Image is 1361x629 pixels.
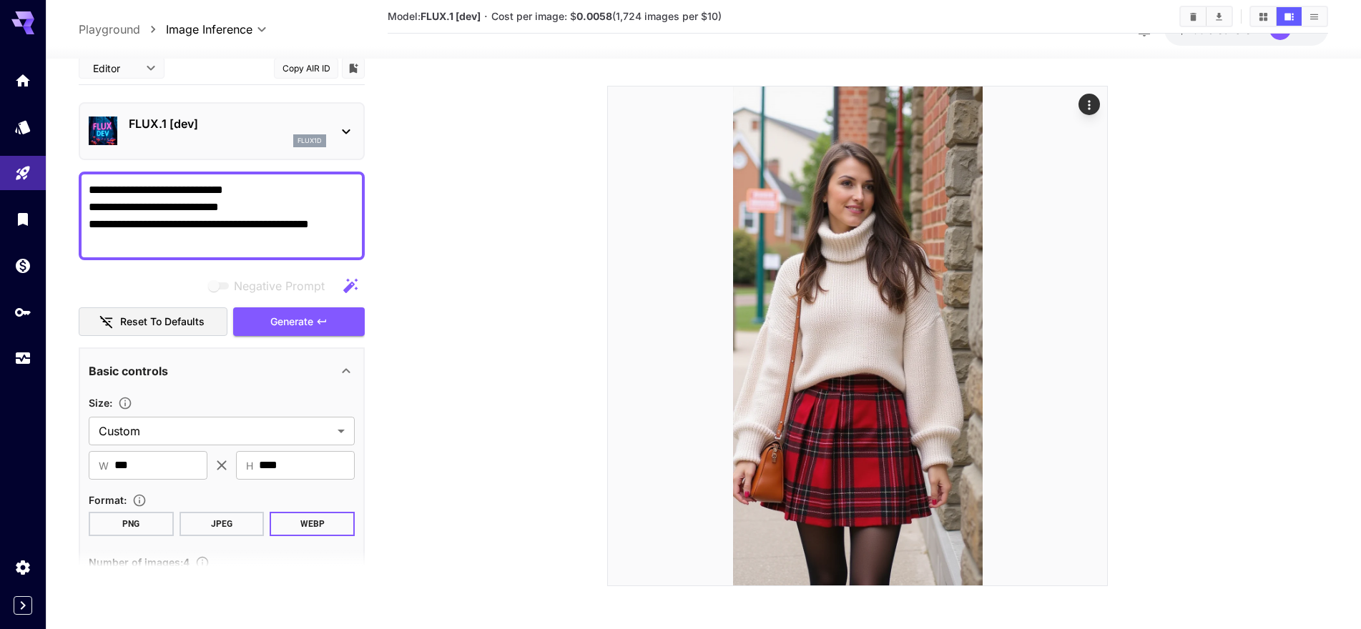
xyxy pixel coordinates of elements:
div: Show images in grid viewShow images in video viewShow images in list view [1249,6,1328,27]
button: JPEG [180,512,265,536]
span: Model: [388,10,481,22]
div: Actions [1079,94,1100,115]
div: Settings [14,558,31,576]
div: Models [14,118,31,136]
div: Playground [14,164,31,182]
span: Image Inference [166,21,252,38]
b: 0.0058 [576,10,612,22]
button: Generate [233,307,365,337]
p: FLUX.1 [dev] [129,115,326,132]
span: Custom [99,422,332,440]
div: Basic controls [89,354,355,388]
span: Negative prompts are not compatible with the selected model. [205,277,336,294]
button: Choose the file format for the output image. [127,493,152,507]
button: Clear Images [1181,7,1206,26]
div: Wallet [14,257,31,274]
span: Cost per image: $ (1,724 images per $10) [491,10,722,22]
span: H [246,457,253,474]
button: Copy AIR ID [274,58,338,79]
div: Clear ImagesDownload All [1179,6,1233,27]
span: Negative Prompt [234,277,325,294]
div: API Keys [14,303,31,321]
div: Usage [14,350,31,367]
span: $1.88 [1179,24,1208,36]
span: W [99,457,109,474]
p: · [484,8,488,25]
span: Size : [89,397,112,409]
button: WEBP [270,512,355,536]
button: Show images in list view [1302,7,1327,26]
div: Home [14,71,31,89]
button: PNG [89,512,174,536]
button: Show images in grid view [1251,7,1276,26]
p: Basic controls [89,362,168,380]
span: Generate [270,313,313,331]
span: Format : [89,494,127,506]
img: pWVNQ8z4TCGpebSYHV1mGRCUd86cbtBvDGjHfRIrKuTtPADlvNA3THOzaa5OdWMlLZgjIf2PQRryAAAAA== [608,86,1107,585]
nav: breadcrumb [79,21,166,38]
div: Library [14,210,31,228]
button: Show images in video view [1277,7,1302,26]
button: Download All [1207,7,1232,26]
b: FLUX.1 [dev] [421,10,481,22]
a: Playground [79,21,140,38]
span: credits left [1208,24,1258,36]
button: Reset to defaults [79,307,227,337]
p: flux1d [298,136,322,146]
div: FLUX.1 [dev]flux1d [89,109,355,153]
button: Add to library [347,59,360,76]
button: Expand sidebar [14,596,32,615]
button: Adjust the dimensions of the generated image by specifying its width and height in pixels, or sel... [112,396,138,410]
span: Editor [93,61,137,76]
